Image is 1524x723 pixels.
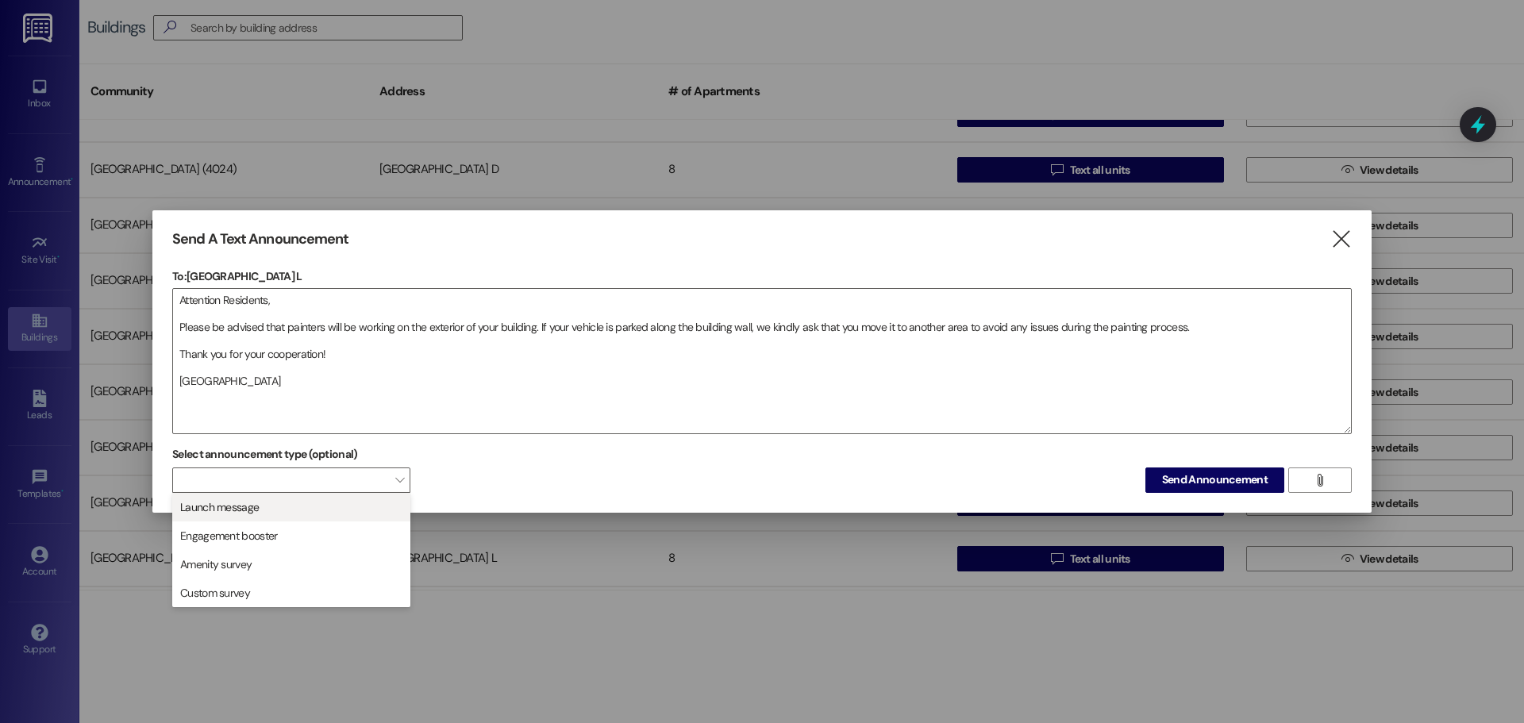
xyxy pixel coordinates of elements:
[1330,231,1352,248] i: 
[172,268,1352,284] p: To: [GEOGRAPHIC_DATA] L
[180,556,252,572] span: Amenity survey
[180,499,259,515] span: Launch message
[1162,471,1268,488] span: Send Announcement
[172,442,358,467] label: Select announcement type (optional)
[172,288,1352,434] div: Attention Residents, Please be advised that painters will be working on the exterior of your buil...
[1314,474,1326,486] i: 
[180,528,277,544] span: Engagement booster
[172,230,348,248] h3: Send A Text Announcement
[1145,467,1284,493] button: Send Announcement
[180,585,250,601] span: Custom survey
[173,289,1351,433] textarea: Attention Residents, Please be advised that painters will be working on the exterior of your buil...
